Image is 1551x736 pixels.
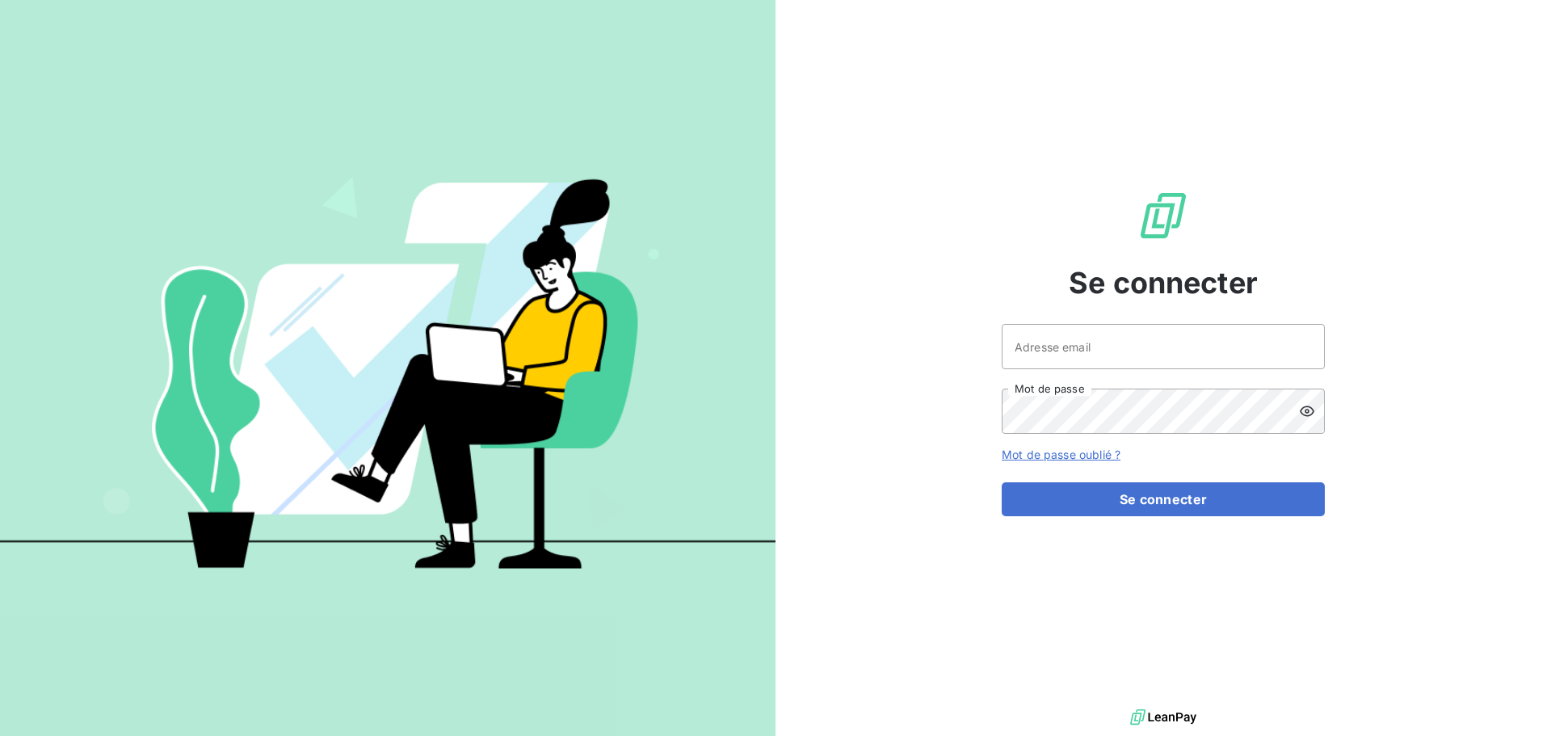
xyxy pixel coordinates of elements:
img: logo [1130,705,1196,730]
img: Logo LeanPay [1137,190,1189,242]
span: Se connecter [1069,261,1258,305]
a: Mot de passe oublié ? [1002,448,1120,461]
input: placeholder [1002,324,1325,369]
button: Se connecter [1002,482,1325,516]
